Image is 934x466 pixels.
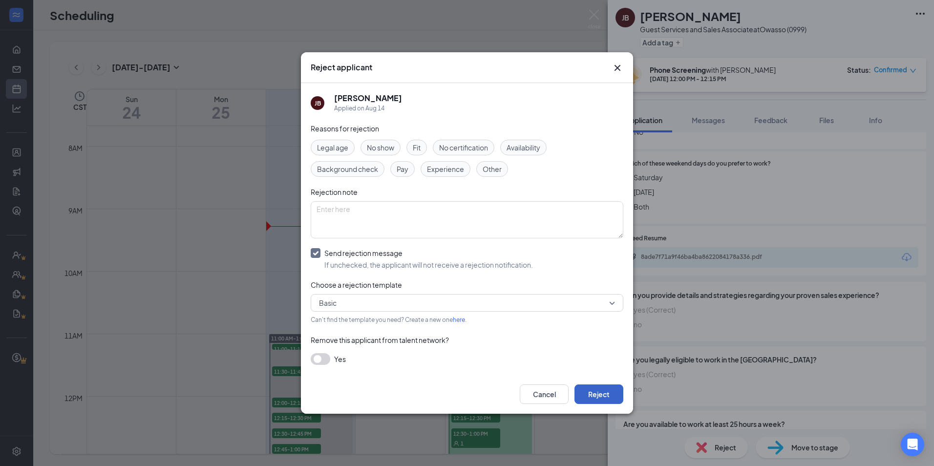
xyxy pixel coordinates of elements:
span: Choose a rejection template [311,280,402,289]
span: Fit [413,142,421,153]
button: Close [612,62,623,74]
span: No certification [439,142,488,153]
a: here [453,316,465,323]
span: Basic [319,296,337,310]
div: Open Intercom Messenger [901,433,924,456]
span: No show [367,142,394,153]
span: Yes [334,353,346,365]
span: Background check [317,164,378,174]
span: Pay [397,164,408,174]
span: Other [483,164,502,174]
span: Experience [427,164,464,174]
span: Reasons for rejection [311,124,379,133]
span: Rejection note [311,188,358,196]
div: Applied on Aug 14 [334,104,402,113]
span: Remove this applicant from talent network? [311,336,449,344]
button: Cancel [520,384,569,404]
div: JB [315,99,321,107]
button: Reject [574,384,623,404]
span: Can't find the template you need? Create a new one . [311,316,467,323]
svg: Cross [612,62,623,74]
span: Availability [507,142,540,153]
h3: Reject applicant [311,62,372,73]
span: Legal age [317,142,348,153]
h5: [PERSON_NAME] [334,93,402,104]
